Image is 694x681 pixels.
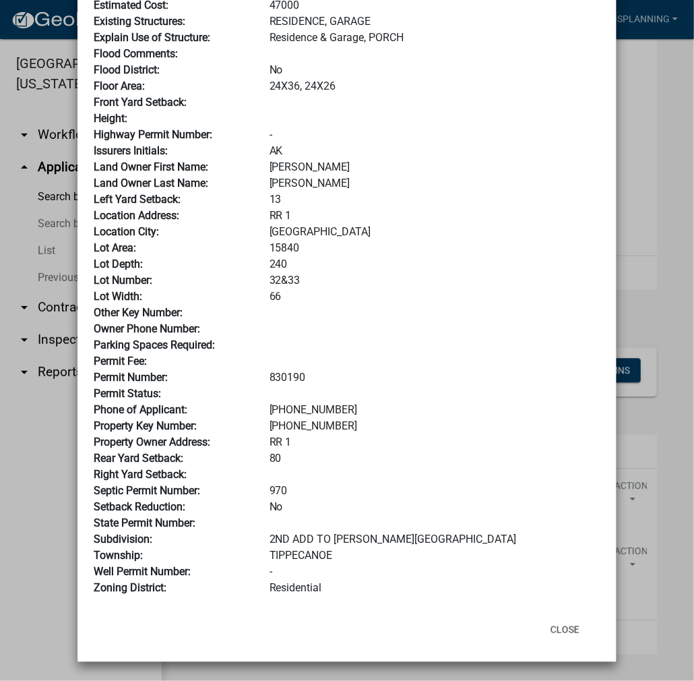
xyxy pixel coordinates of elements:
[259,175,610,191] div: [PERSON_NAME]
[259,369,610,386] div: 830190
[259,224,610,240] div: [GEOGRAPHIC_DATA]
[94,15,185,28] b: Existing Structures:
[94,290,142,303] b: Lot Width:
[259,289,610,305] div: 66
[94,565,191,578] b: Well Permit Number:
[94,436,210,448] b: Property Owner Address:
[259,418,610,434] div: [PHONE_NUMBER]
[94,31,210,44] b: Explain Use of Structure:
[259,450,610,467] div: 80
[94,371,168,384] b: Permit Number:
[94,177,208,189] b: Land Owner Last Name:
[94,468,187,481] b: Right Yard Setback:
[259,159,610,175] div: [PERSON_NAME]
[94,160,208,173] b: Land Owner First Name:
[259,272,610,289] div: 32&33
[259,30,610,46] div: Residence & Garage, PORCH
[259,564,610,580] div: -
[94,241,136,254] b: Lot Area:
[94,419,197,432] b: Property Key Number:
[94,549,143,562] b: Township:
[94,63,160,76] b: Flood District:
[259,402,610,418] div: [PHONE_NUMBER]
[94,96,187,109] b: Front Yard Setback:
[94,533,152,545] b: Subdivision:
[259,13,610,30] div: RESIDENCE, GARAGE
[259,240,610,256] div: 15840
[94,144,168,157] b: Issurers Initials:
[259,483,610,499] div: 970
[94,484,200,497] b: Septic Permit Number:
[94,80,145,92] b: Floor Area:
[94,193,181,206] b: Left Yard Setback:
[94,258,143,270] b: Lot Depth:
[259,62,610,78] div: No
[259,208,610,224] div: RR 1
[259,531,610,547] div: 2ND ADD TO [PERSON_NAME][GEOGRAPHIC_DATA]
[259,580,610,596] div: Residential
[259,191,610,208] div: 13
[94,322,200,335] b: Owner Phone Number:
[540,618,590,642] button: Close
[94,112,127,125] b: Height:
[94,452,183,465] b: Rear Yard Setback:
[94,581,166,594] b: Zoning District:
[94,387,161,400] b: Permit Status:
[94,47,178,60] b: Flood Comments:
[94,209,179,222] b: Location Address:
[259,256,610,272] div: 240
[94,338,215,351] b: Parking Spaces Required:
[259,127,610,143] div: -
[94,500,185,513] b: Setback Reduction:
[259,499,610,515] div: No
[259,143,610,159] div: AK
[259,78,610,94] div: 24X36, 24X26
[259,547,610,564] div: TIPPECANOE
[94,403,187,416] b: Phone of Applicant:
[94,516,195,529] b: State Permit Number:
[94,225,159,238] b: Location City:
[94,128,212,141] b: Highway Permit Number:
[94,306,183,319] b: Other Key Number:
[94,274,152,287] b: Lot Number:
[94,355,147,367] b: Permit Fee:
[259,434,610,450] div: RR 1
